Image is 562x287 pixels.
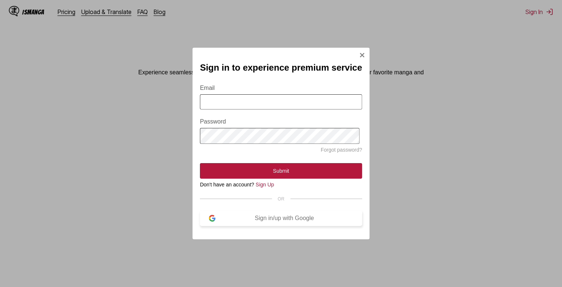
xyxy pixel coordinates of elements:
h2: Sign in to experience premium service [200,63,362,73]
label: Password [200,118,362,125]
label: Email [200,85,362,91]
button: Submit [200,163,362,179]
img: google-logo [209,215,215,222]
a: Sign Up [256,182,274,188]
button: Sign in/up with Google [200,210,362,226]
div: Sign in/up with Google [215,215,353,222]
div: OR [200,196,362,202]
div: Sign In Modal [193,48,369,239]
img: Close [359,52,365,58]
div: Don't have an account? [200,182,362,188]
a: Forgot password? [321,147,362,153]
